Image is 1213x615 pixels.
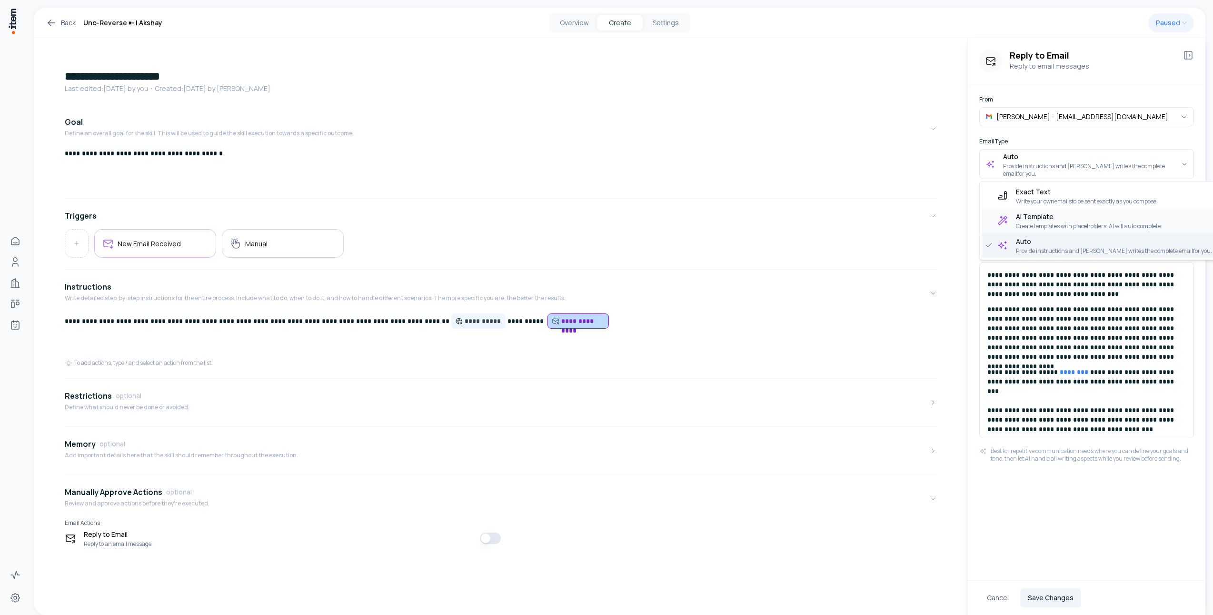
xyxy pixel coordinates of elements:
[1016,186,1158,198] span: Exact Text
[1016,222,1162,230] span: Create templates with placeholders, AI will auto complete.
[1016,236,1212,247] span: Auto
[1016,198,1158,205] span: Write your own emails to be sent exactly as you compose.
[1016,211,1162,222] span: AI Template
[1016,247,1212,255] span: Provide instructions and [PERSON_NAME] writes the complete email for you.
